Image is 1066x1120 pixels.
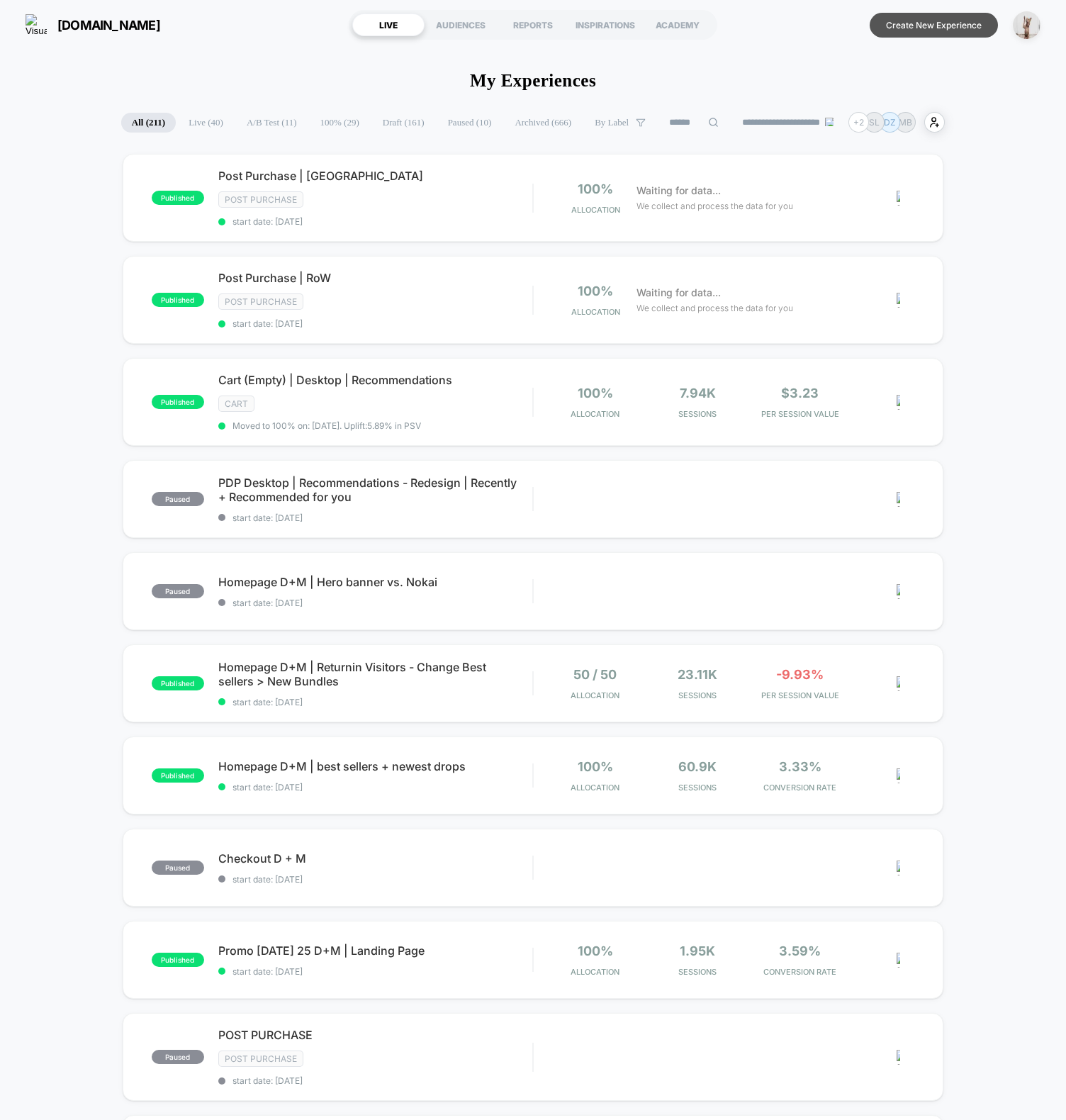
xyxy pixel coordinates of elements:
[650,783,745,793] span: Sessions
[218,318,532,329] span: start date: [DATE]
[152,395,204,409] span: published
[884,117,896,128] p: DZ
[779,759,821,774] span: 3.33%
[218,169,532,183] span: Post Purchase | [GEOGRAPHIC_DATA]
[310,113,370,133] span: 100% ( 29 )
[752,690,847,700] span: PER SESSION VALUE
[1013,11,1040,39] img: ppic
[57,18,160,33] span: [DOMAIN_NAME]
[899,117,912,128] p: MB
[650,967,745,977] span: Sessions
[680,386,716,401] span: 7.94k
[218,966,532,977] span: start date: [DATE]
[504,113,582,133] span: Archived ( 666 )
[437,113,503,133] span: Paused ( 10 )
[578,181,613,196] span: 100%
[152,676,204,690] span: published
[372,113,435,133] span: Draft ( 161 )
[26,14,47,35] img: Visually logo
[595,117,629,128] span: By Label
[1009,11,1045,40] button: ppic
[869,117,880,128] p: SL
[571,690,619,700] span: Allocation
[779,943,821,958] span: 3.59%
[573,667,617,682] span: 50 / 50
[470,71,596,91] h1: My Experiences
[497,13,569,36] div: REPORTS
[218,373,532,387] span: Cart (Empty) | Desktop | Recommendations
[578,943,613,958] span: 100%
[870,13,998,38] button: Create New Experience
[636,285,721,301] span: Waiting for data...
[776,667,824,682] span: -9.93%
[218,216,532,227] span: start date: [DATE]
[218,293,303,310] span: Post Purchase
[152,293,204,307] span: published
[152,191,204,205] span: published
[571,409,619,419] span: Allocation
[218,476,532,504] span: PDP Desktop | Recommendations - Redesign | Recently + Recommended for you
[636,183,721,198] span: Waiting for data...
[571,307,620,317] span: Allocation
[152,584,204,598] span: paused
[571,205,620,215] span: Allocation
[636,301,793,315] span: We collect and process the data for you
[152,953,204,967] span: published
[897,861,900,875] img: close
[752,409,847,419] span: PER SESSION VALUE
[121,113,176,133] span: All ( 211 )
[218,271,532,285] span: Post Purchase | RoW
[578,386,613,401] span: 100%
[825,118,834,126] img: end
[897,676,900,691] img: close
[752,967,847,977] span: CONVERSION RATE
[848,112,869,133] div: + 2
[218,598,532,608] span: start date: [DATE]
[218,660,532,688] span: Homepage D+M | Returnin Visitors - Change Best sellers > New Bundles
[232,420,421,431] span: Moved to 100% on: [DATE] . Uplift: 5.89% in PSV
[218,943,532,958] span: Promo [DATE] 25 D+M | Landing Page
[650,409,745,419] span: Sessions
[218,513,532,523] span: start date: [DATE]
[678,759,717,774] span: 60.9k
[152,861,204,875] span: paused
[152,1050,204,1064] span: paused
[218,1075,532,1086] span: start date: [DATE]
[218,191,303,208] span: Post Purchase
[897,768,900,783] img: close
[571,967,619,977] span: Allocation
[152,768,204,783] span: published
[218,575,532,589] span: Homepage D+M | Hero banner vs. Nokai
[218,697,532,707] span: start date: [DATE]
[218,759,532,773] span: Homepage D+M | best sellers + newest drops
[571,783,619,793] span: Allocation
[578,284,613,298] span: 100%
[218,851,532,866] span: Checkout D + M
[21,13,164,36] button: [DOMAIN_NAME]
[641,13,714,36] div: ACADEMY
[897,953,900,968] img: close
[218,874,532,885] span: start date: [DATE]
[569,13,641,36] div: INSPIRATIONS
[678,667,717,682] span: 23.11k
[236,113,308,133] span: A/B Test ( 11 )
[218,782,532,793] span: start date: [DATE]
[680,943,715,958] span: 1.95k
[152,492,204,506] span: paused
[897,1050,900,1065] img: close
[897,395,900,410] img: close
[897,293,900,308] img: close
[352,13,425,36] div: LIVE
[752,783,847,793] span: CONVERSION RATE
[636,199,793,213] span: We collect and process the data for you
[425,13,497,36] div: AUDIENCES
[897,584,900,599] img: close
[178,113,234,133] span: Live ( 40 )
[578,759,613,774] span: 100%
[897,492,900,507] img: close
[897,191,900,206] img: close
[650,690,745,700] span: Sessions
[218,396,254,412] span: cart
[781,386,819,401] span: $3.23
[218,1028,532,1042] span: POST PURCHASE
